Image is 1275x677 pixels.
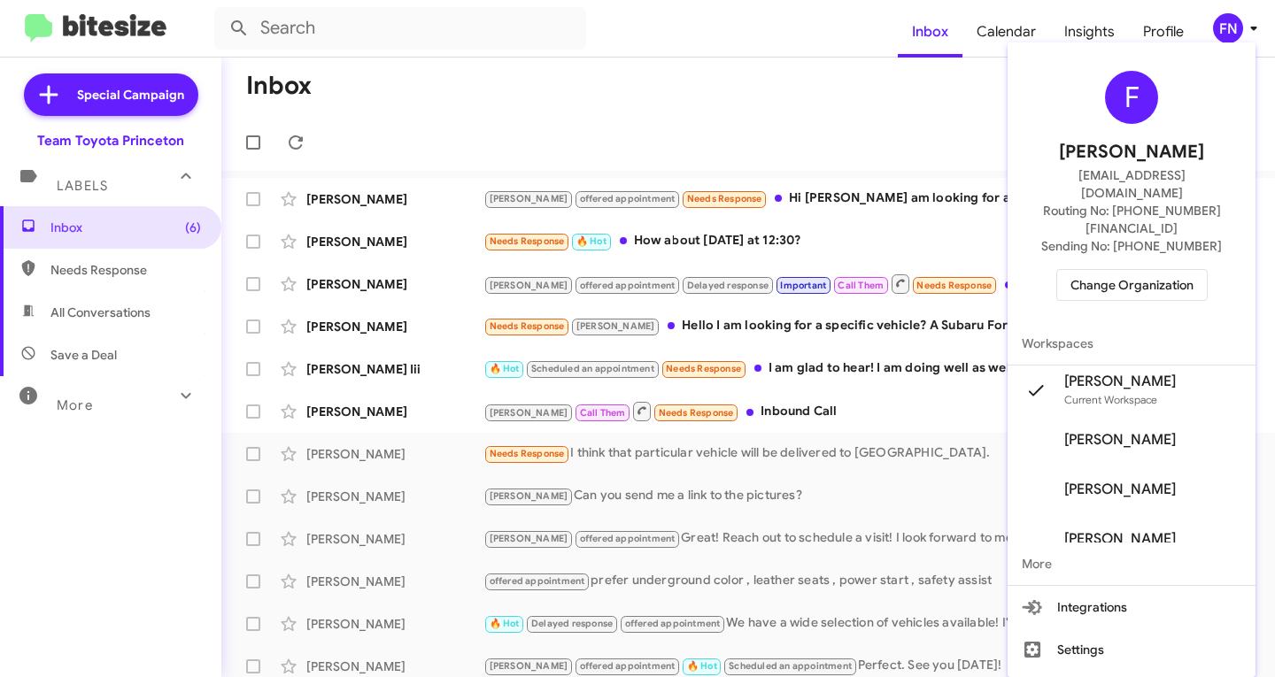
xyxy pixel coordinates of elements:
span: [PERSON_NAME] [1064,530,1176,548]
span: [PERSON_NAME] [1064,431,1176,449]
span: Workspaces [1008,322,1256,365]
span: [EMAIL_ADDRESS][DOMAIN_NAME] [1029,166,1234,202]
span: Sending No: [PHONE_NUMBER] [1041,237,1222,255]
button: Change Organization [1056,269,1208,301]
span: More [1008,542,1256,585]
span: [PERSON_NAME] [1064,373,1176,390]
span: Current Workspace [1064,393,1157,406]
span: Routing No: [PHONE_NUMBER][FINANCIAL_ID] [1029,202,1234,237]
span: Change Organization [1070,270,1194,300]
button: Settings [1008,628,1256,671]
div: F [1105,71,1158,124]
span: [PERSON_NAME] [1059,138,1204,166]
button: Integrations [1008,586,1256,628]
span: [PERSON_NAME] [1064,481,1176,498]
